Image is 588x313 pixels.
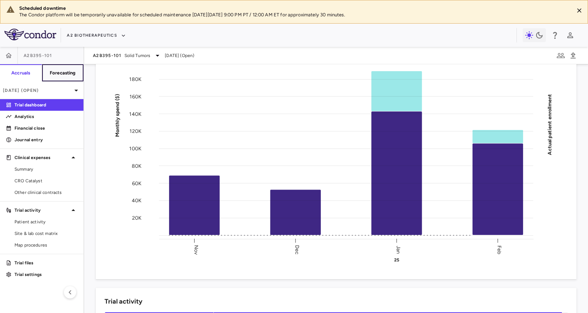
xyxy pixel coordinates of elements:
[129,146,142,152] tspan: 100K
[50,70,76,76] h6: Forecasting
[129,111,142,117] tspan: 140K
[15,178,78,184] span: CRO Catalyst
[395,245,401,253] text: Jan
[15,271,78,278] p: Trial settings
[114,94,121,137] tspan: Monthly spend ($)
[165,52,194,59] span: [DATE] (Open)
[15,125,78,131] p: Financial close
[4,29,56,40] img: logo-full-SnFGN8VE.png
[15,242,78,248] span: Map procedures
[3,87,72,94] p: [DATE] (Open)
[294,245,300,254] text: Dec
[15,207,69,214] p: Trial activity
[496,245,502,254] text: Feb
[15,230,78,237] span: Site & lab cost matrix
[15,260,78,266] p: Trial files
[15,137,78,143] p: Journal entry
[193,245,199,255] text: Nov
[130,128,142,134] tspan: 120K
[130,93,142,99] tspan: 160K
[67,30,126,41] button: A2 Biotherapeutics
[132,215,142,221] tspan: 20K
[129,76,142,82] tspan: 180K
[19,12,568,18] p: The Condor platform will be temporarily unavailable for scheduled maintenance [DATE][DATE] 9:00 P...
[394,257,399,263] text: 25
[547,94,553,155] tspan: Actual patient enrollment
[19,5,568,12] div: Scheduled downtime
[574,5,585,16] button: Close
[105,297,142,306] h6: Trial activity
[11,70,30,76] h6: Accruals
[132,163,142,169] tspan: 80K
[24,53,52,58] span: A2B395-101
[93,53,122,58] span: A2B395-101
[15,113,78,120] p: Analytics
[124,52,151,59] span: Solid Tumors
[15,102,78,108] p: Trial dashboard
[15,166,78,172] span: Summary
[132,180,142,186] tspan: 60K
[15,219,78,225] span: Patient activity
[15,154,69,161] p: Clinical expenses
[132,198,142,204] tspan: 40K
[15,189,78,196] span: Other clinical contracts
